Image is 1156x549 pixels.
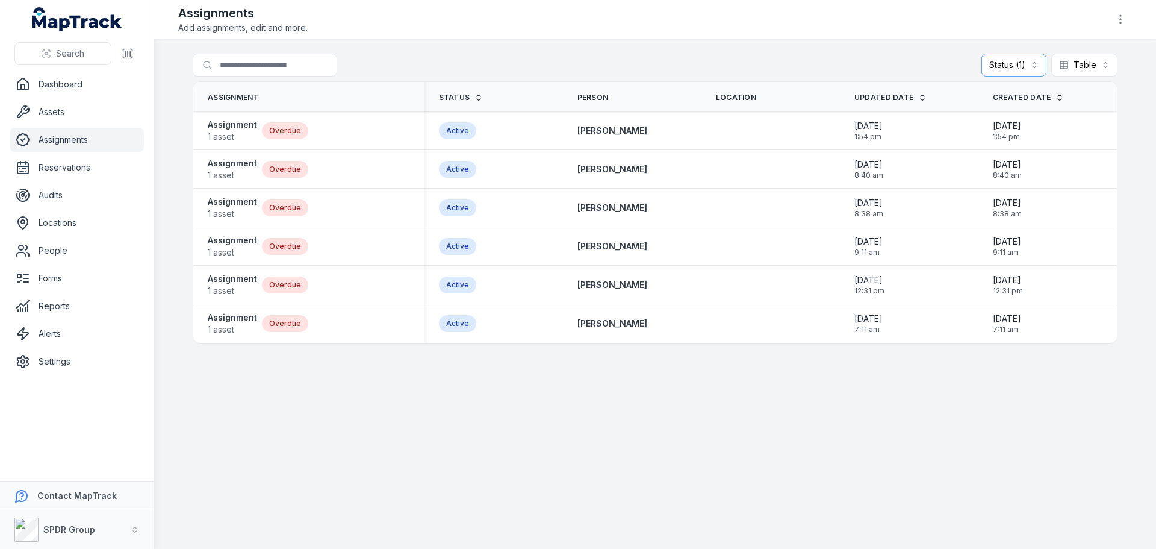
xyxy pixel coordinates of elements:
[993,120,1021,132] span: [DATE]
[208,208,257,220] span: 1 asset
[10,350,144,374] a: Settings
[208,312,257,336] a: Assignment1 asset
[439,161,476,178] div: Active
[993,93,1051,102] span: Created Date
[993,236,1021,248] span: [DATE]
[208,169,257,181] span: 1 asset
[577,93,609,102] span: Person
[208,273,257,297] a: Assignment1 asset
[208,119,257,131] strong: Assignment
[262,199,308,216] div: Overdue
[854,93,914,102] span: Updated Date
[993,158,1022,171] span: [DATE]
[178,22,308,34] span: Add assignments, edit and more.
[208,324,257,336] span: 1 asset
[854,120,883,132] span: [DATE]
[577,279,647,291] a: [PERSON_NAME]
[993,236,1021,257] time: 08/04/2025, 9:11:13 am
[993,197,1022,209] span: [DATE]
[10,128,144,152] a: Assignments
[439,122,476,139] div: Active
[208,157,257,181] a: Assignment1 asset
[577,202,647,214] strong: [PERSON_NAME]
[993,132,1021,142] span: 1:54 pm
[854,209,883,219] span: 8:38 am
[854,274,884,296] time: 27/02/2025, 12:31:53 pm
[993,313,1021,334] time: 25/02/2025, 7:11:01 am
[854,248,883,257] span: 9:11 am
[854,236,883,248] span: [DATE]
[993,325,1021,334] span: 7:11 am
[10,239,144,263] a: People
[993,158,1022,180] time: 29/05/2025, 8:40:46 am
[854,236,883,257] time: 08/04/2025, 9:11:13 am
[854,313,883,325] span: [DATE]
[262,238,308,255] div: Overdue
[854,120,883,142] time: 01/07/2025, 1:54:33 pm
[10,183,144,207] a: Audits
[14,42,111,65] button: Search
[43,524,95,535] strong: SPDR Group
[439,277,476,293] div: Active
[208,285,257,297] span: 1 asset
[208,246,257,259] span: 1 asset
[854,132,883,142] span: 1:54 pm
[577,240,647,253] a: [PERSON_NAME]
[993,274,1023,296] time: 27/02/2025, 12:31:53 pm
[577,318,647,330] strong: [PERSON_NAME]
[37,491,117,501] strong: Contact MapTrack
[10,72,144,96] a: Dashboard
[993,274,1023,286] span: [DATE]
[208,131,257,143] span: 1 asset
[854,286,884,296] span: 12:31 pm
[10,266,144,290] a: Forms
[993,197,1022,219] time: 29/05/2025, 8:38:43 am
[178,5,308,22] h2: Assignments
[854,197,883,219] time: 29/05/2025, 8:38:43 am
[981,54,1046,77] button: Status (1)
[10,100,144,124] a: Assets
[993,209,1022,219] span: 8:38 am
[32,7,122,31] a: MapTrack
[993,313,1021,325] span: [DATE]
[56,48,84,60] span: Search
[854,158,883,171] span: [DATE]
[10,294,144,318] a: Reports
[208,196,257,208] strong: Assignment
[262,315,308,332] div: Overdue
[993,248,1021,257] span: 9:11 am
[439,315,476,332] div: Active
[854,274,884,286] span: [DATE]
[577,125,647,137] a: [PERSON_NAME]
[208,119,257,143] a: Assignment1 asset
[262,277,308,293] div: Overdue
[993,171,1022,180] span: 8:40 am
[439,199,476,216] div: Active
[10,155,144,180] a: Reservations
[993,286,1023,296] span: 12:31 pm
[854,171,883,180] span: 8:40 am
[854,325,883,334] span: 7:11 am
[208,196,257,220] a: Assignment1 asset
[208,312,257,324] strong: Assignment
[439,93,483,102] a: Status
[208,93,259,102] span: Assignment
[854,93,927,102] a: Updated Date
[208,157,257,169] strong: Assignment
[208,234,257,259] a: Assignment1 asset
[993,93,1064,102] a: Created Date
[262,122,308,139] div: Overdue
[854,197,883,209] span: [DATE]
[262,161,308,178] div: Overdue
[854,313,883,334] time: 25/02/2025, 7:11:01 am
[993,120,1021,142] time: 01/07/2025, 1:54:33 pm
[854,158,883,180] time: 29/05/2025, 8:40:46 am
[577,163,647,175] a: [PERSON_NAME]
[10,211,144,235] a: Locations
[439,238,476,255] div: Active
[208,234,257,246] strong: Assignment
